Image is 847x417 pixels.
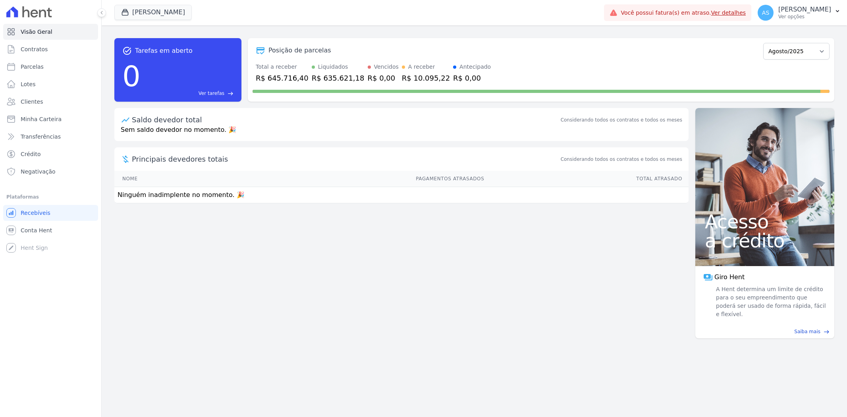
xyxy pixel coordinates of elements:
button: [PERSON_NAME] [114,5,192,20]
a: Lotes [3,76,98,92]
a: Saiba mais east [700,328,830,335]
span: Tarefas em aberto [135,46,193,56]
div: R$ 0,00 [368,73,399,83]
div: R$ 645.716,40 [256,73,309,83]
div: Plataformas [6,192,95,202]
a: Clientes [3,94,98,110]
p: [PERSON_NAME] [778,6,831,14]
a: Ver tarefas east [144,90,233,97]
a: Transferências [3,129,98,145]
span: Ver tarefas [199,90,224,97]
span: Recebíveis [21,209,50,217]
span: task_alt [122,46,132,56]
span: Conta Hent [21,226,52,234]
span: Acesso [705,212,825,231]
span: Saiba mais [794,328,820,335]
div: R$ 0,00 [453,73,491,83]
span: Clientes [21,98,43,106]
div: Liquidados [318,63,348,71]
a: Visão Geral [3,24,98,40]
span: Negativação [21,168,56,176]
a: Negativação [3,164,98,180]
button: AS [PERSON_NAME] Ver opções [751,2,847,24]
span: a crédito [705,231,825,250]
th: Nome [114,171,217,187]
span: Transferências [21,133,61,141]
div: Vencidos [374,63,399,71]
a: Parcelas [3,59,98,75]
a: Ver detalhes [711,10,746,16]
span: Contratos [21,45,48,53]
span: Considerando todos os contratos e todos os meses [561,156,682,163]
span: Lotes [21,80,36,88]
th: Pagamentos Atrasados [217,171,484,187]
div: Considerando todos os contratos e todos os meses [561,116,682,124]
div: R$ 635.621,18 [312,73,365,83]
span: Principais devedores totais [132,154,559,164]
a: Conta Hent [3,222,98,238]
span: Visão Geral [21,28,52,36]
span: east [228,91,233,97]
div: 0 [122,56,141,97]
span: A Hent determina um limite de crédito para o seu empreendimento que poderá ser usado de forma ráp... [714,285,826,319]
span: Você possui fatura(s) em atraso. [621,9,746,17]
div: Total a receber [256,63,309,71]
span: AS [762,10,769,15]
p: Ver opções [778,14,831,20]
div: Saldo devedor total [132,114,559,125]
div: Posição de parcelas [268,46,331,55]
span: east [824,329,830,335]
a: Crédito [3,146,98,162]
div: R$ 10.095,22 [402,73,450,83]
span: Minha Carteira [21,115,62,123]
span: Crédito [21,150,41,158]
p: Sem saldo devedor no momento. 🎉 [114,125,689,141]
a: Recebíveis [3,205,98,221]
a: Minha Carteira [3,111,98,127]
div: A receber [408,63,435,71]
th: Total Atrasado [484,171,689,187]
span: Parcelas [21,63,44,71]
a: Contratos [3,41,98,57]
span: Giro Hent [714,272,745,282]
td: Ninguém inadimplente no momento. 🎉 [114,187,689,203]
div: Antecipado [459,63,491,71]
